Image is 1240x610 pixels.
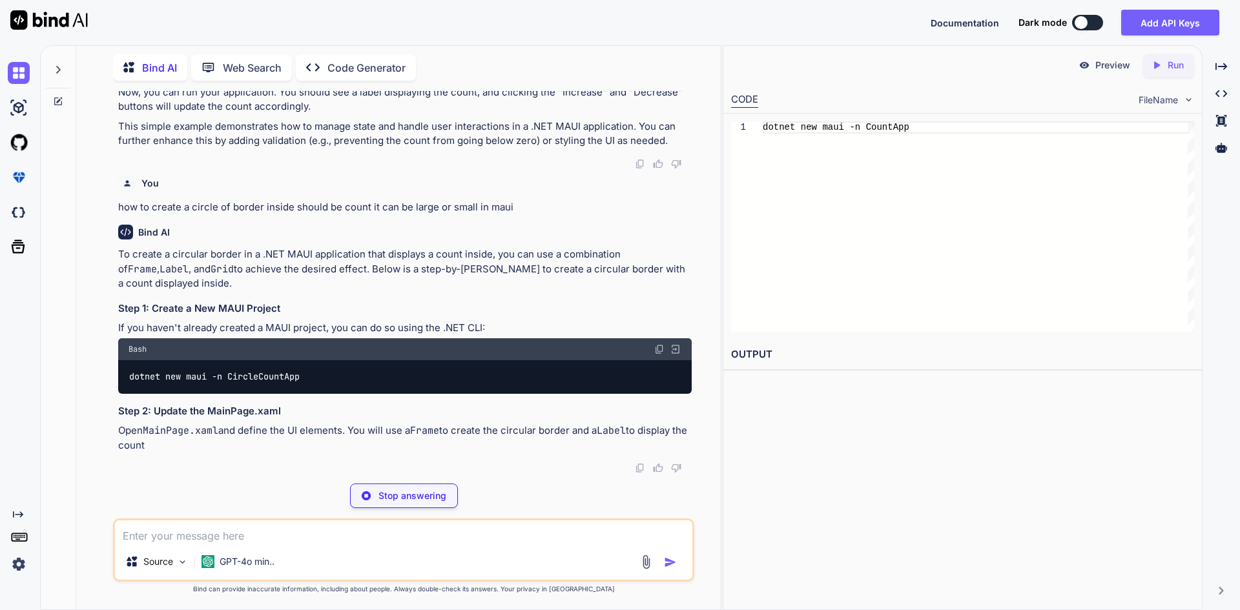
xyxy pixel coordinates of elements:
[931,16,999,30] button: Documentation
[671,463,681,473] img: dislike
[1018,16,1067,29] span: Dark mode
[671,159,681,169] img: dislike
[763,122,909,132] span: dotnet new maui -n CountApp
[118,423,692,452] p: Open and define the UI elements. You will use a to create the circular border and a to display th...
[10,10,88,30] img: Bind AI
[142,60,177,76] p: Bind AI
[220,555,274,568] p: GPT-4o min..
[639,554,654,569] img: attachment
[223,60,282,76] p: Web Search
[1183,94,1194,105] img: chevron down
[8,132,30,154] img: githubLight
[1079,59,1090,71] img: preview
[1095,59,1130,72] p: Preview
[664,556,677,569] img: icon
[113,584,694,594] p: Bind can provide inaccurate information, including about people. Always double-check its answers....
[211,263,234,276] code: Grid
[129,370,301,383] code: dotnet new maui -n CircleCountApp
[138,226,170,239] h6: Bind AI
[118,404,692,419] h3: Step 2: Update the MainPage.xaml
[143,424,218,437] code: MainPage.xaml
[118,119,692,148] p: This simple example demonstrates how to manage state and handle user interactions in a .NET MAUI ...
[410,424,439,437] code: Frame
[1168,59,1184,72] p: Run
[8,62,30,84] img: chat
[731,121,746,134] div: 1
[1121,10,1219,36] button: Add API Keys
[723,340,1202,370] h2: OUTPUT
[177,556,188,567] img: Pick Models
[160,263,189,276] code: Label
[118,321,692,336] p: If you haven't already created a MAUI project, you can do so using the .NET CLI:
[118,301,692,316] h3: Step 1: Create a New MAUI Project
[129,344,147,354] span: Bash
[653,463,663,473] img: like
[8,97,30,119] img: ai-studio
[327,60,406,76] p: Code Generator
[670,343,681,355] img: Open in Browser
[931,17,999,28] span: Documentation
[378,489,446,502] p: Stop answering
[597,424,626,437] code: Label
[141,177,159,190] h6: You
[654,344,665,354] img: copy
[143,555,173,568] p: Source
[731,92,758,108] div: CODE
[1139,94,1178,107] span: FileName
[8,201,30,223] img: darkCloudIdeIcon
[118,85,692,114] p: Now, you can run your application. You should see a label displaying the count, and clicking the ...
[635,463,645,473] img: copy
[118,200,692,215] p: how to create a circle of border inside should be count it can be large or small in maui
[8,553,30,575] img: settings
[201,555,214,568] img: GPT-4o mini
[635,159,645,169] img: copy
[128,263,157,276] code: Frame
[118,247,692,291] p: To create a circular border in a .NET MAUI application that displays a count inside, you can use ...
[8,167,30,188] img: premium
[653,159,663,169] img: like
